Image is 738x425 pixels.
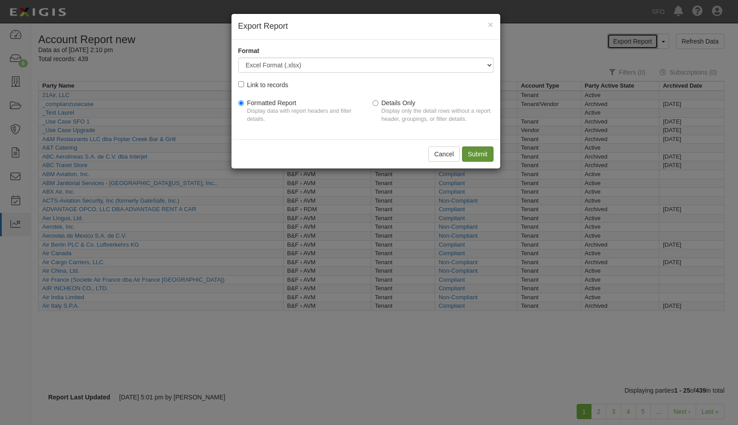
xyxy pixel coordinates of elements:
[238,100,244,106] input: Formatted ReportDisplay data with report headers and filter details.
[462,146,493,162] input: Submit
[488,20,493,29] button: Close
[488,19,493,30] span: ×
[373,100,378,106] input: Details OnlyDisplay only the detail rows without a report header, groupings, or filter details.
[238,46,259,55] label: Format
[247,107,359,124] p: Display data with report headers and filter details.
[238,81,244,87] input: Link to records
[428,146,460,162] button: Cancel
[382,107,493,124] p: Display only the detail rows without a report header, groupings, or filter details.
[238,21,493,32] h4: Export Report
[238,98,359,128] label: Formatted Report
[373,98,493,128] label: Details Only
[247,80,289,89] div: Link to records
